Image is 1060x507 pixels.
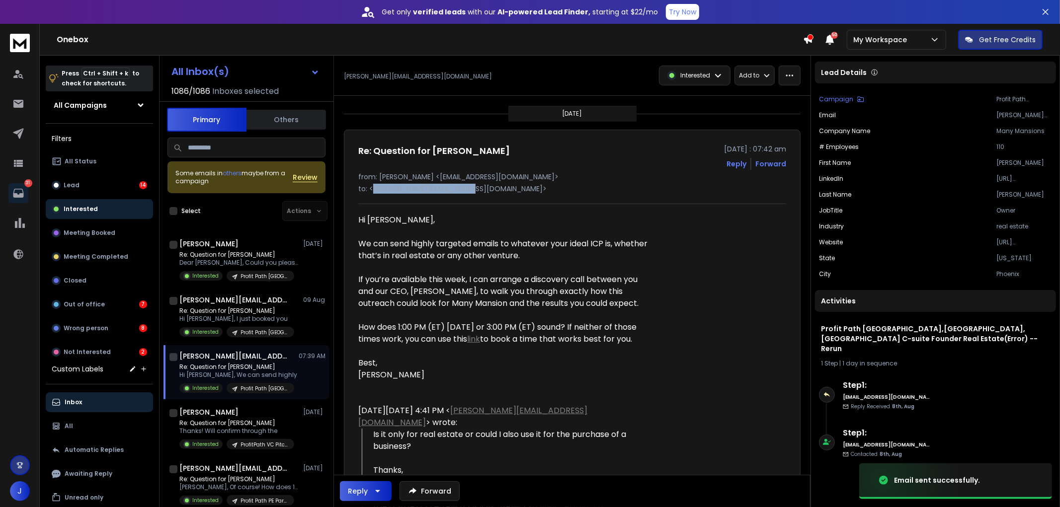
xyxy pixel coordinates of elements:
p: ProfitPath VC PitchBook [241,441,288,448]
button: Awaiting Reply [46,464,153,484]
button: All Inbox(s) [163,62,327,81]
p: My Workspace [853,35,911,45]
button: Lead14 [46,175,153,195]
h1: [PERSON_NAME][EMAIL_ADDRESS][DOMAIN_NAME] [179,463,289,473]
button: Reply [340,481,392,501]
div: 7 [139,300,147,308]
button: Try Now [666,4,699,20]
span: Ctrl + Shift + k [82,68,130,79]
p: [URL][DOMAIN_NAME][PERSON_NAME] [996,175,1052,183]
p: [PERSON_NAME][EMAIL_ADDRESS][DOMAIN_NAME] [344,72,492,80]
p: Wrong person [64,324,108,332]
p: [PERSON_NAME] [996,191,1052,199]
button: Forward [400,481,460,501]
button: Out of office7 [46,294,153,314]
div: If you’re available this week, I can arrange a discovery call between you and our CEO, [PERSON_NA... [358,262,649,309]
p: Unread only [65,494,103,502]
h3: Custom Labels [52,364,103,374]
button: All [46,416,153,436]
div: 8 [139,324,147,332]
p: Awaiting Reply [65,470,112,478]
h1: All Campaigns [54,100,107,110]
p: Interested [64,205,98,213]
div: Is it only for real estate or could I also use it for the purchase of a business? [373,429,649,488]
p: Out of office [64,300,105,308]
p: Get Free Credits [979,35,1036,45]
p: Re: Question for [PERSON_NAME] [179,475,299,483]
button: Campaign [819,95,864,103]
span: 8th, Aug [892,403,914,410]
img: logo [10,34,30,52]
h1: Profit Path [GEOGRAPHIC_DATA],[GEOGRAPHIC_DATA],[GEOGRAPHIC_DATA] C-suite Founder Real Estate(Err... [821,324,1050,354]
p: [DATE] [303,408,326,416]
p: 31 [24,179,32,187]
p: Add to [739,72,759,79]
h1: All Inbox(s) [171,67,229,76]
p: First Name [819,159,851,167]
p: [DATE] [563,110,582,118]
span: 1 Step [821,359,838,367]
p: Industry [819,222,844,230]
p: Try Now [669,7,696,17]
p: Company Name [819,127,870,135]
button: Not Interested2 [46,342,153,362]
button: All Campaigns [46,95,153,115]
p: Hi [PERSON_NAME], We can send highly [179,371,297,379]
p: 110 [996,143,1052,151]
div: Thanks, [373,464,649,476]
span: 8th, Aug [880,450,902,458]
p: Many Mansions [996,127,1052,135]
p: Get only with our starting at $22/mo [382,7,658,17]
p: to: <[PERSON_NAME][EMAIL_ADDRESS][DOMAIN_NAME]> [358,184,786,194]
p: Re: Question for [PERSON_NAME] [179,251,299,259]
p: [PERSON_NAME] [996,159,1052,167]
button: Automatic Replies [46,440,153,460]
button: J [10,481,30,501]
button: Interested [46,199,153,219]
p: from: [PERSON_NAME] <[EMAIL_ADDRESS][DOMAIN_NAME]> [358,172,786,182]
strong: AI-powered Lead Finder, [497,7,590,17]
button: Wrong person8 [46,318,153,338]
h6: Step 1 : [843,379,930,391]
button: Get Free Credits [958,30,1043,50]
p: [US_STATE] [996,254,1052,262]
p: Profit Path [GEOGRAPHIC_DATA],[GEOGRAPHIC_DATA],[GEOGRAPHIC_DATA] C-suite Founder Real Estate(Err... [241,273,288,280]
p: Hi [PERSON_NAME], I just booked you [179,315,294,323]
p: linkedIn [819,175,843,183]
span: 50 [831,32,838,39]
p: Lead [64,181,80,189]
p: [PERSON_NAME], Of course! How does 10:00 [179,483,299,491]
div: [DATE][DATE] 4:41 PM < > wrote: [358,405,649,429]
p: Last Name [819,191,851,199]
p: Interested [192,328,219,336]
p: Profit Path [GEOGRAPHIC_DATA],[GEOGRAPHIC_DATA],[GEOGRAPHIC_DATA] C-suite Founder Real Estate(Err... [996,95,1052,103]
p: Meeting Completed [64,253,128,261]
h1: [PERSON_NAME][EMAIL_ADDRESS][DOMAIN_NAME] [179,351,289,361]
strong: verified leads [413,7,466,17]
p: [PERSON_NAME][EMAIL_ADDRESS][DOMAIN_NAME] [996,111,1052,119]
p: [DATE] [303,240,326,248]
p: Inbox [65,398,82,406]
h3: Filters [46,132,153,145]
p: Thanks! Will confirm through the [179,427,294,435]
h1: Re: Question for [PERSON_NAME] [358,144,510,158]
button: Closed [46,271,153,290]
p: Interested [192,440,219,448]
div: Reply [348,486,368,496]
div: Forward [755,159,786,169]
p: Automatic Replies [65,446,124,454]
p: Profit Path [GEOGRAPHIC_DATA],[GEOGRAPHIC_DATA],[GEOGRAPHIC_DATA] C-suite Founder Real Estate(Err... [241,385,288,392]
button: Inbox [46,392,153,412]
label: Select [181,207,201,215]
p: Press to check for shortcuts. [62,69,139,88]
p: City [819,270,831,278]
p: [DATE] : 07:42 am [724,144,786,154]
button: Review [293,172,318,182]
a: link [467,333,480,345]
h1: [PERSON_NAME] [179,239,239,249]
div: Some emails in maybe from a campaign [175,169,293,185]
h6: [EMAIL_ADDRESS][DOMAIN_NAME] [843,393,930,401]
